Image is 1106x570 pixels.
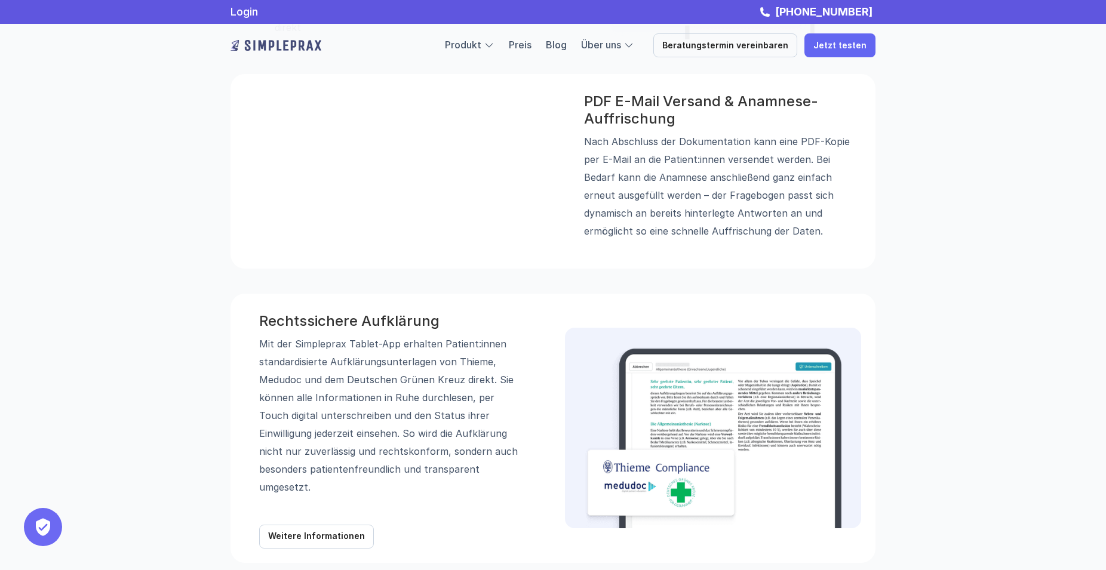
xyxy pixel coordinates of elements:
[584,347,842,528] img: Beispielbild der rechtssicheren Aufklärung mit den Partnern von Simpleprax
[804,33,875,57] a: Jetzt testen
[584,93,861,128] h3: PDF E-Mail Versand & Anamnese-Auffrischung
[584,133,861,240] p: Nach Abschluss der Dokumentation kann eine PDF-Kopie per E-Mail an die Patient:innen versendet we...
[653,33,797,57] a: Beratungstermin vereinbaren
[775,5,872,18] strong: [PHONE_NUMBER]
[546,39,567,51] a: Blog
[259,524,374,548] a: Weitere Informationen
[259,334,522,495] p: Mit der Simpleprax Tablet-App erhalten Patient:innen standardisierte Aufklärungsunterlagen von Th...
[259,313,522,330] h3: Rechtssichere Aufklärung
[662,41,788,51] p: Beratungstermin vereinbaren
[268,531,365,541] p: Weitere Informationen
[509,39,532,51] a: Preis
[445,39,481,51] a: Produkt
[231,5,258,18] a: Login
[772,5,875,18] a: [PHONE_NUMBER]
[581,39,621,51] a: Über uns
[813,41,867,51] p: Jetzt testen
